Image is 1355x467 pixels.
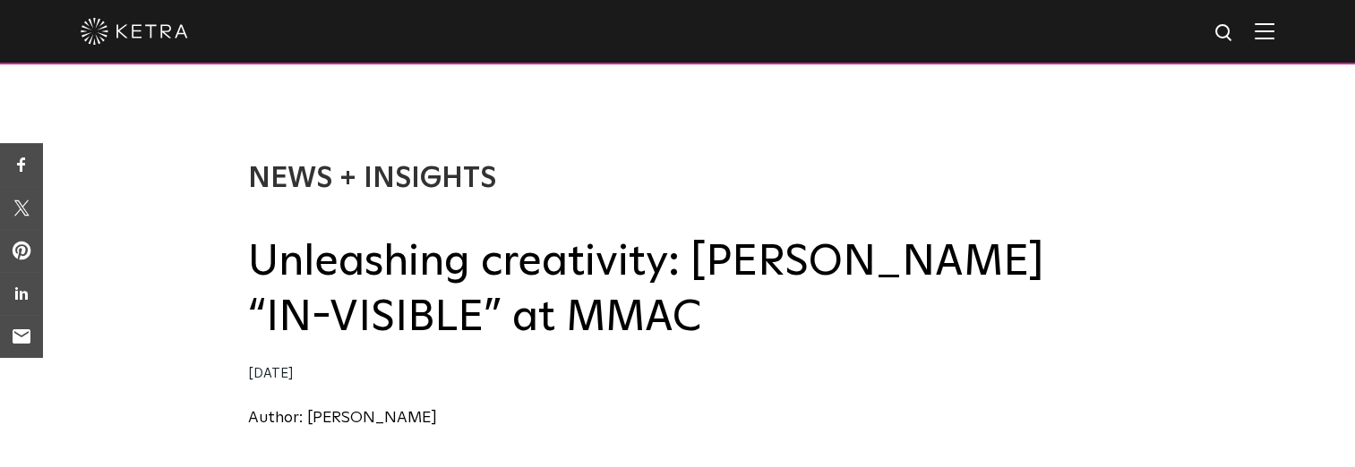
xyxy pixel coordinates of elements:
[1213,22,1236,45] img: search icon
[1255,22,1274,39] img: Hamburger%20Nav.svg
[248,234,1108,346] h2: Unleashing creativity: [PERSON_NAME] “IN-VISIBLE” at MMAC
[248,165,496,193] a: News + Insights
[248,361,1108,387] div: [DATE]
[248,410,437,426] a: Author: [PERSON_NAME]
[81,18,188,45] img: ketra-logo-2019-white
